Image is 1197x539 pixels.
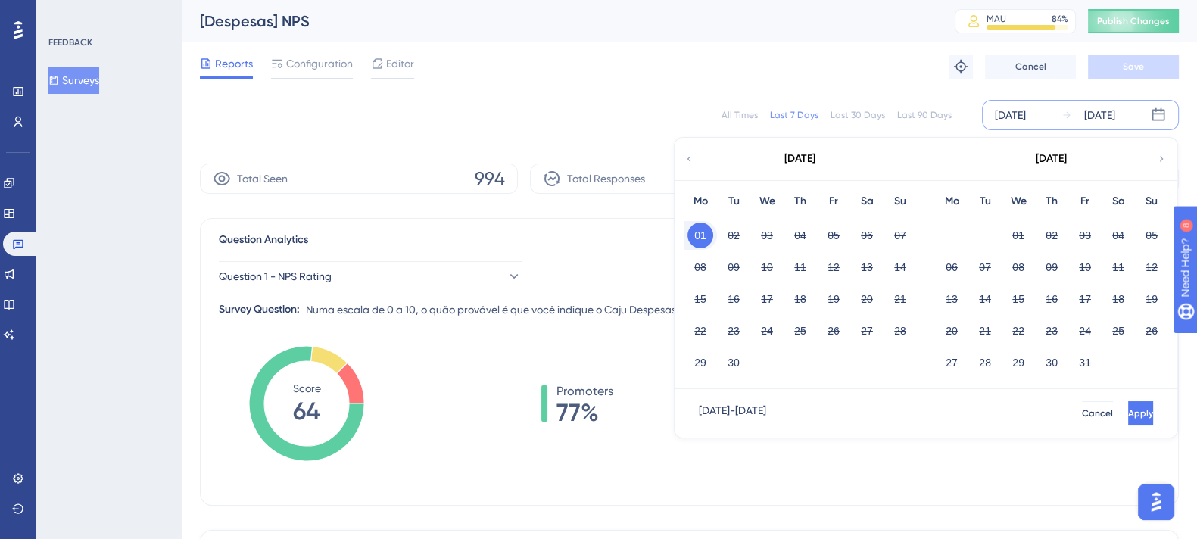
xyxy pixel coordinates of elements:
[722,109,758,121] div: All Times
[1005,318,1031,344] button: 22
[1082,401,1113,425] button: Cancel
[987,13,1006,25] div: MAU
[887,254,913,280] button: 14
[556,400,613,425] span: 77%
[750,192,784,210] div: We
[1002,192,1035,210] div: We
[293,382,321,394] tspan: Score
[567,170,645,188] span: Total Responses
[1082,407,1113,419] span: Cancel
[48,36,92,48] div: FEEDBACK
[1005,223,1031,248] button: 01
[1072,286,1098,312] button: 17
[386,55,414,73] span: Editor
[219,261,522,291] button: Question 1 - NPS Rating
[754,318,780,344] button: 24
[200,11,917,32] div: [Despesas] NPS
[754,286,780,312] button: 17
[787,223,813,248] button: 04
[105,8,110,20] div: 8
[787,286,813,312] button: 18
[995,106,1026,124] div: [DATE]
[219,301,300,319] div: Survey Question:
[721,286,747,312] button: 16
[687,223,713,248] button: 01
[286,55,353,73] span: Configuration
[821,318,846,344] button: 26
[972,286,998,312] button: 14
[972,254,998,280] button: 07
[972,350,998,375] button: 28
[717,192,750,210] div: Tu
[1139,318,1164,344] button: 26
[1039,223,1065,248] button: 02
[237,170,288,188] span: Total Seen
[556,382,613,400] span: Promoters
[887,223,913,248] button: 07
[1005,350,1031,375] button: 29
[687,350,713,375] button: 29
[1005,286,1031,312] button: 15
[939,254,965,280] button: 06
[687,286,713,312] button: 15
[784,192,817,210] div: Th
[48,67,99,94] button: Surveys
[1139,286,1164,312] button: 19
[36,4,95,22] span: Need Help?
[1135,192,1168,210] div: Su
[1105,318,1131,344] button: 25
[897,109,952,121] div: Last 90 Days
[1072,350,1098,375] button: 31
[684,192,717,210] div: Mo
[787,254,813,280] button: 11
[215,55,253,73] span: Reports
[1097,15,1170,27] span: Publish Changes
[475,167,505,191] span: 994
[1036,150,1067,168] div: [DATE]
[687,318,713,344] button: 22
[721,223,747,248] button: 02
[1105,223,1131,248] button: 04
[821,254,846,280] button: 12
[1072,318,1098,344] button: 24
[1128,401,1153,425] button: Apply
[1102,192,1135,210] div: Sa
[1072,223,1098,248] button: 03
[754,223,780,248] button: 03
[770,109,818,121] div: Last 7 Days
[939,350,965,375] button: 27
[884,192,917,210] div: Su
[1035,192,1068,210] div: Th
[219,267,332,285] span: Question 1 - NPS Rating
[1123,61,1144,73] span: Save
[721,254,747,280] button: 09
[1039,318,1065,344] button: 23
[817,192,850,210] div: Fr
[854,254,880,280] button: 13
[1068,192,1102,210] div: Fr
[887,318,913,344] button: 28
[972,318,998,344] button: 21
[985,55,1076,79] button: Cancel
[1128,407,1153,419] span: Apply
[935,192,968,210] div: Mo
[1072,254,1098,280] button: 10
[831,109,885,121] div: Last 30 Days
[219,231,308,249] span: Question Analytics
[1039,254,1065,280] button: 09
[1088,55,1179,79] button: Save
[1139,254,1164,280] button: 12
[1052,13,1068,25] div: 84 %
[1133,479,1179,525] iframe: UserGuiding AI Assistant Launcher
[293,397,320,425] tspan: 64
[1105,286,1131,312] button: 18
[854,286,880,312] button: 20
[687,254,713,280] button: 08
[721,350,747,375] button: 30
[887,286,913,312] button: 21
[1015,61,1046,73] span: Cancel
[1084,106,1115,124] div: [DATE]
[1088,9,1179,33] button: Publish Changes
